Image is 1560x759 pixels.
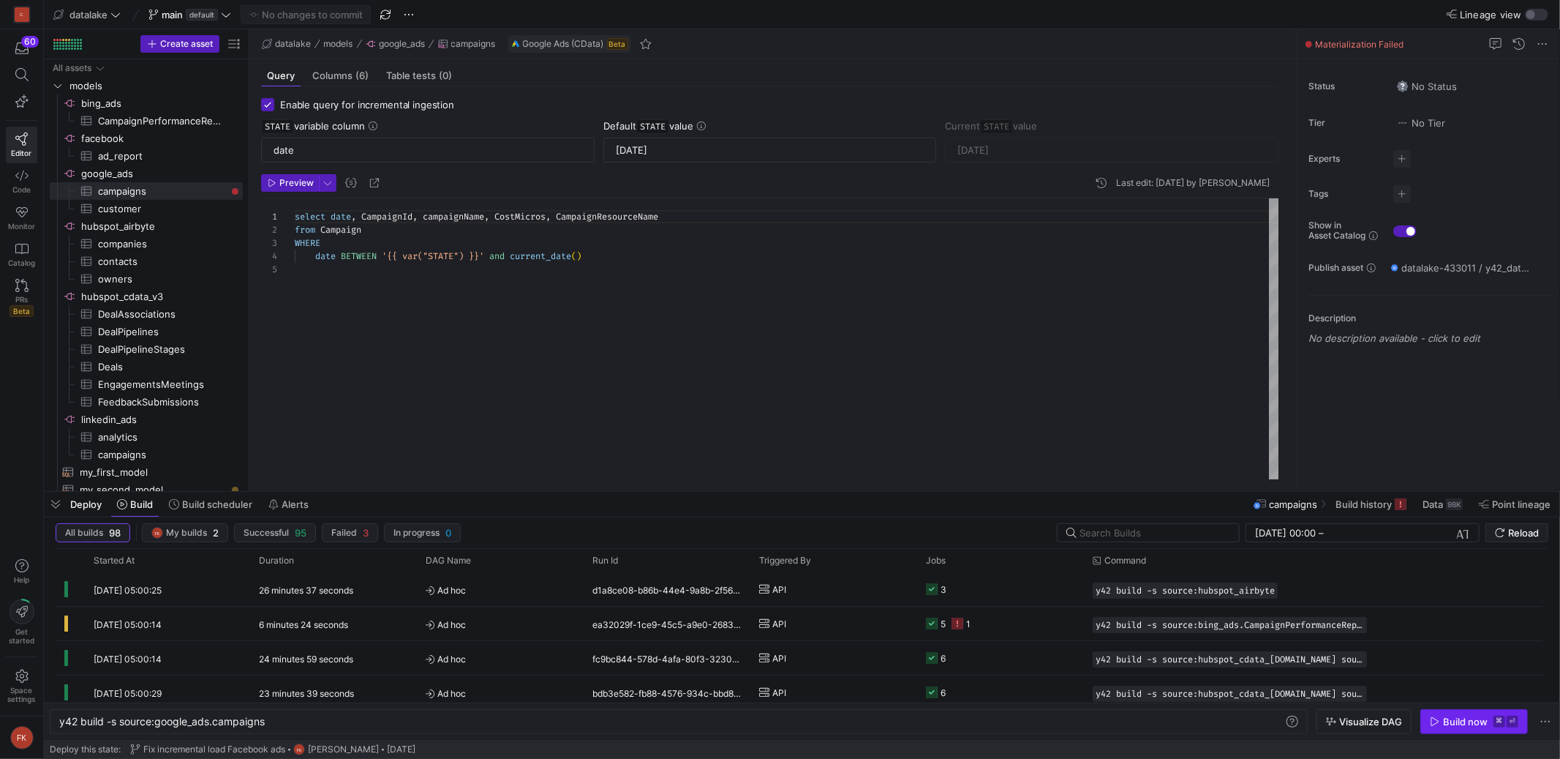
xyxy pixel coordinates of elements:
button: Preview [261,174,319,192]
span: Beta [607,38,628,50]
span: bing_ads​​​​​​​​ [81,95,241,112]
span: contacts​​​​​​​​​ [98,253,226,270]
span: y42 build -s source:hubspot_airbyte [1096,586,1275,596]
span: STATE [636,119,669,134]
div: 3 [261,236,277,250]
div: Press SPACE to select this row. [50,77,243,94]
span: campaigns​​​​​​​​​ [98,446,226,463]
span: DealPipelines​​​​​​​​​ [98,324,226,340]
span: Point lineage [1492,498,1550,510]
span: Query [267,71,295,81]
span: BETWEEN [341,250,377,262]
span: API [772,607,786,641]
div: Press SPACE to select this row. [50,235,243,253]
button: maindefault [145,5,235,24]
span: Triggered By [759,556,811,566]
div: Press SPACE to select this row. [50,112,243,130]
button: datalake [50,5,124,24]
span: and [489,250,505,262]
div: Build now [1443,716,1488,728]
y42-duration: 24 minutes 59 seconds [259,654,353,665]
span: Data [1423,498,1443,510]
span: variable column [261,120,365,132]
span: Beta [10,305,34,317]
a: companies​​​​​​​​​ [50,235,243,253]
a: Editor [6,127,37,163]
span: API [772,676,786,710]
button: FKMy builds2 [142,523,228,542]
span: models [69,78,241,94]
span: Command [1104,556,1146,566]
div: FK [151,527,163,539]
span: google_ads​​​​​​​​ [81,165,241,182]
span: Current value [945,120,1037,132]
span: No Status [1397,81,1457,92]
span: Ad hoc [426,607,575,642]
img: undefined [511,40,520,48]
span: [DATE] 05:00:14 [94,619,162,630]
div: Press SPACE to select this row. [50,59,243,77]
span: campaignName [423,211,484,223]
span: Columns [312,71,369,81]
button: Build now⌘⏎ [1420,709,1528,734]
button: google_ads [362,35,429,53]
button: Getstarted [6,594,37,651]
a: PRsBeta [6,273,37,323]
span: – [1319,527,1324,539]
span: datalake [69,9,108,20]
span: Visualize DAG [1339,716,1402,728]
span: 98 [109,527,121,539]
button: Alerts [262,492,315,517]
span: campaigns​​​​​​​​​ [98,183,226,200]
a: my_second_model​​​​​​​​​​ [50,481,243,498]
span: facebook​​​​​​​​ [81,130,241,147]
span: Run Id [592,556,618,566]
div: 5 [261,263,277,276]
span: , [546,211,551,223]
a: bing_ads​​​​​​​​ [50,94,243,112]
div: 98K [1446,498,1463,510]
span: Materialization Failed [1315,39,1403,50]
button: Build [110,492,159,517]
button: models [320,35,357,53]
span: Failed [331,528,357,538]
span: WHERE [295,237,320,249]
div: ea32029f-1ce9-45c5-a9e0-26834cc7c69e [584,607,750,640]
div: Press SPACE to select this row. [50,200,243,217]
span: hubspot_airbyte​​​​​​​​ [81,218,241,235]
span: DealAssociations​​​​​​​​​ [98,306,226,323]
div: Press SPACE to select this row. [50,323,243,340]
span: Duration [259,556,294,566]
a: Monitor [6,200,37,236]
span: select [295,211,325,223]
a: Spacesettings [6,663,37,710]
span: API [772,572,786,607]
span: CampaignPerformanceReport​​​​​​​​​ [98,113,226,130]
span: datalake-433011 / y42_datalake_main / source__google_ads__campaigns [1401,262,1530,274]
a: Catalog [6,236,37,273]
button: Build history [1329,492,1413,517]
span: my_first_model​​​​​​​​​​ [80,464,226,481]
span: main [162,9,183,20]
div: Press SPACE to select this row. [50,340,243,358]
button: Visualize DAG [1316,709,1412,734]
span: [PERSON_NAME] [308,744,379,755]
div: 1 [966,607,971,641]
a: EngagementsMeetings​​​​​​​​​ [50,375,243,393]
div: Press SPACE to select this row. [50,130,243,147]
div: Press SPACE to select this row. [50,182,243,200]
button: 60 [6,35,37,61]
span: ( [571,250,576,262]
span: from [295,224,315,236]
span: In progress [393,528,440,538]
span: 0 [445,527,451,539]
span: Status [1308,81,1382,91]
div: Press SPACE to select this row. [50,358,243,375]
span: Publish asset [1308,263,1363,273]
div: Press SPACE to select this row. [50,375,243,393]
a: Code [6,163,37,200]
button: datalake [258,35,314,53]
div: Press SPACE to select this row. [50,411,243,428]
span: Tags [1308,189,1382,199]
span: CampaignId [361,211,412,223]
